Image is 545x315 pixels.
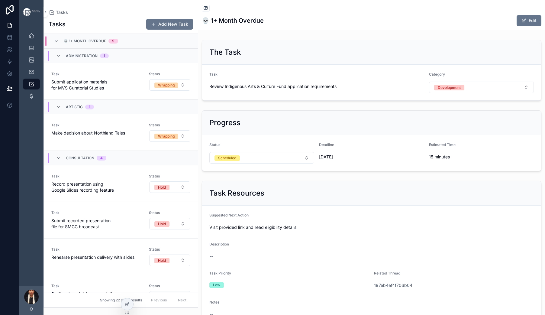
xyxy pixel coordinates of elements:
[213,282,220,288] div: Low
[44,202,198,238] a: TaskSubmit recorded presentation file for SMCC broadcastStatusSelect Button
[429,154,534,160] span: 15 minutes
[149,174,191,179] span: Status
[202,16,264,25] h1: 💀 1+ Month Overdue
[23,8,40,16] img: App logo
[209,72,218,76] span: Task
[44,114,198,151] a: TaskMake decision about Northland TalesStatusSelect Button
[319,142,334,147] span: Deadline
[158,134,175,139] div: Wrapping
[209,118,240,128] h2: Progress
[44,275,198,311] a: TaskDraft main script for presentationStatusSelect Button
[149,284,191,288] span: Status
[51,79,142,91] span: Submit application materials for MVS Curatorial Studies
[51,247,142,252] span: Task
[149,181,190,193] button: Select Button
[218,155,236,161] div: Scheduled
[146,19,193,30] button: Add New Task
[319,154,424,160] span: [DATE]
[374,271,400,275] span: Related Thread
[149,79,190,91] button: Select Button
[374,282,412,288] a: 197eb4ef4f706b04
[149,210,191,215] span: Status
[51,130,142,136] span: Make decision about Northland Tales
[149,130,190,142] button: Select Button
[66,156,94,161] span: Consultation
[63,39,106,44] span: 💀 1+ Month Overdue
[149,291,190,303] button: Select Button
[66,105,83,109] span: Artistic
[112,39,114,44] div: 9
[51,210,142,215] span: Task
[209,300,219,304] span: Notes
[44,165,198,202] a: TaskRecord presentation using Google Slides recording featureStatusSelect Button
[51,254,142,260] span: Rehearse presentation delivery with slides
[149,123,191,128] span: Status
[56,9,68,15] span: Tasks
[158,258,166,263] div: Hold
[209,242,229,246] span: Description
[429,142,456,147] span: Estimated Time
[51,284,142,288] span: Task
[429,72,445,76] span: Category
[209,152,314,164] button: Select Button
[209,224,534,230] span: Visit provided link and read eligibility details
[89,105,90,109] div: 1
[100,156,103,161] div: 4
[438,85,461,90] div: Development
[209,83,424,89] span: Review Indigenous Arts & Culture Fund application requirements
[158,185,166,190] div: Hold
[51,123,142,128] span: Task
[209,47,241,57] h2: The Task
[51,181,142,193] span: Record presentation using Google Slides recording feature
[49,9,68,15] a: Tasks
[51,174,142,179] span: Task
[44,63,198,99] a: TaskSubmit application materials for MVS Curatorial StudiesStatusSelect Button
[100,298,142,303] span: Showing 22 of 22 results
[19,24,44,113] div: scrollable content
[517,15,541,26] button: Edit
[209,253,213,259] span: --
[149,247,191,252] span: Status
[49,20,66,28] h1: Tasks
[44,238,198,275] a: TaskRehearse presentation delivery with slidesStatusSelect Button
[209,188,264,198] h2: Task Resources
[158,83,175,88] div: Wrapping
[149,255,190,266] button: Select Button
[209,213,249,217] span: Suggested Next Action
[66,54,98,58] span: Administration
[209,142,220,147] span: Status
[149,218,190,229] button: Select Button
[158,221,166,227] div: Hold
[51,72,142,76] span: Task
[429,82,534,93] button: Select Button
[51,291,142,297] span: Draft main script for presentation
[149,72,191,76] span: Status
[51,218,142,230] span: Submit recorded presentation file for SMCC broadcast
[104,54,105,58] div: 1
[209,271,231,275] span: Task Priority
